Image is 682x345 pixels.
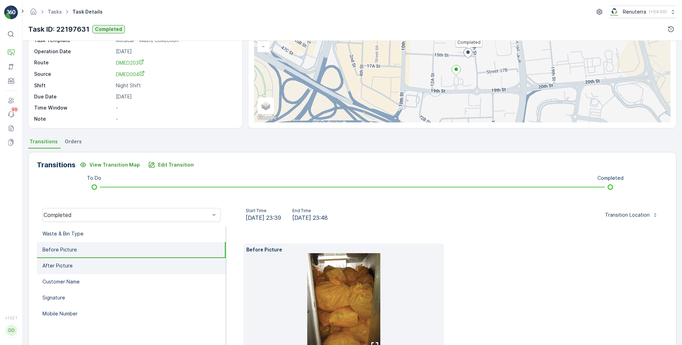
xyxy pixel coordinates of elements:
p: Route [34,59,113,66]
button: Renuterra(+04:00) [609,6,676,18]
span: DMED203 [116,60,144,66]
div: DD [6,325,17,336]
p: Waste & Bin Type [42,230,84,237]
p: Transition Location [605,211,650,218]
a: 99 [4,107,18,121]
p: Before Picture [246,246,442,253]
span: DMED004 [116,71,145,77]
p: Note [34,115,113,122]
div: Completed [43,212,210,218]
p: Transitions [37,160,76,170]
p: Edit Transition [158,161,194,168]
p: Task ID: 22197631 [28,24,89,34]
p: Before Picture [42,246,77,253]
p: Operation Date [34,48,113,55]
span: [DATE] 23:48 [292,214,328,222]
p: Mobile Number [42,310,78,317]
span: Transitions [30,138,58,145]
a: Open this area in Google Maps (opens a new window) [256,113,279,122]
p: Night Shift [116,82,235,89]
p: [DATE] [116,48,235,55]
a: DMED004 [116,71,235,78]
p: To Do [87,175,101,182]
img: logo [4,6,18,19]
p: Source [34,71,113,78]
a: Tasks [48,9,62,15]
a: Layers [258,98,273,113]
p: Signature [42,294,65,301]
span: Task Details [71,8,104,15]
p: Completed [95,26,122,33]
button: Edit Transition [144,159,198,170]
p: Due Date [34,93,113,100]
p: View Transition Map [89,161,140,168]
a: DMED203 [116,59,235,66]
span: Orders [65,138,82,145]
p: After Picture [42,262,73,269]
p: - [116,115,235,122]
img: Screenshot_2024-07-26_at_13.33.01.png [609,8,620,16]
p: - [116,104,235,111]
p: Renuterra [623,8,646,15]
p: Completed [597,175,624,182]
img: Google [256,113,279,122]
a: Zoom Out [258,41,269,51]
span: v 1.52.1 [4,316,18,320]
p: Start Time [246,208,281,214]
a: Homepage [30,10,37,16]
p: Time Window [34,104,113,111]
p: Shift [34,82,113,89]
p: ( +04:00 ) [649,9,667,15]
button: Completed [92,25,125,33]
p: [DATE] [116,93,235,100]
button: DD [4,321,18,339]
p: End Time [292,208,328,214]
p: Customer Name [42,278,80,285]
span: [DATE] 23:39 [246,214,281,222]
button: View Transition Map [76,159,144,170]
p: 99 [12,107,17,112]
span: − [262,43,265,49]
button: Transition Location [601,209,662,220]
